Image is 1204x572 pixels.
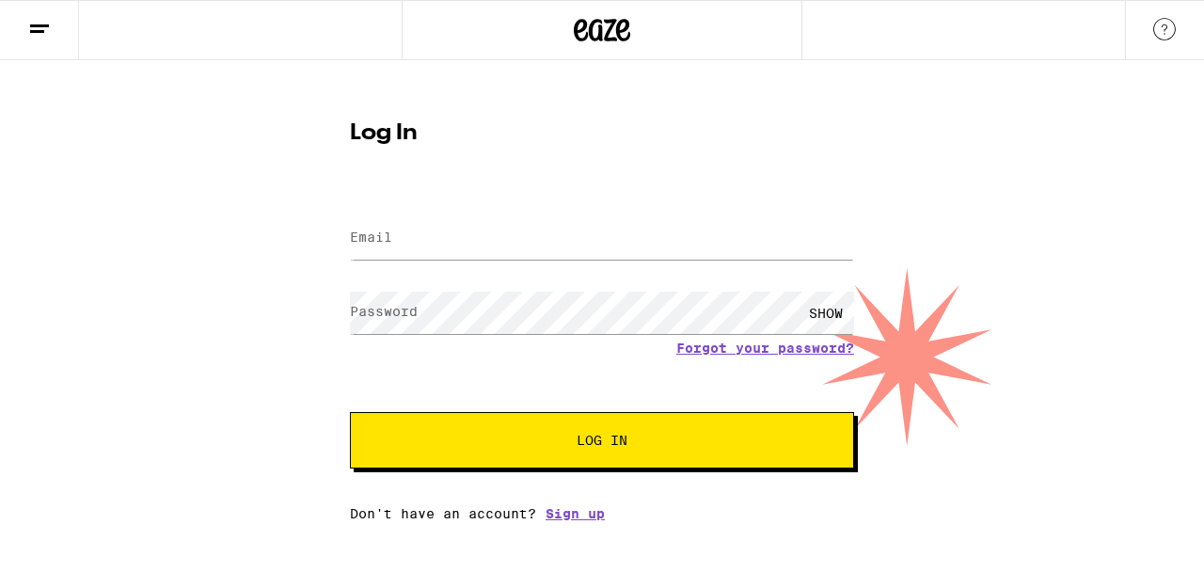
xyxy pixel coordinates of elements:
[577,434,627,447] span: Log In
[546,506,605,521] a: Sign up
[350,412,854,469] button: Log In
[350,506,854,521] div: Don't have an account?
[350,122,854,145] h1: Log In
[350,230,392,245] label: Email
[676,341,854,356] a: Forgot your password?
[798,292,854,334] div: SHOW
[350,304,418,319] label: Password
[350,217,854,260] input: Email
